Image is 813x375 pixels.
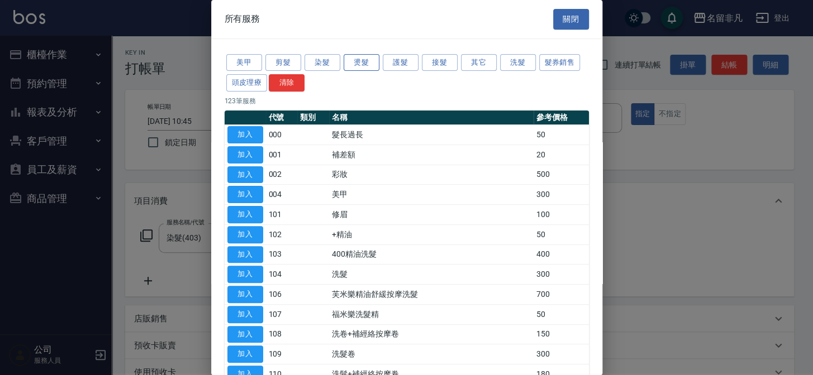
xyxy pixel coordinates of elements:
p: 123 筆服務 [225,96,589,106]
button: 燙髮 [344,54,379,71]
button: 剪髮 [265,54,301,71]
button: 加入 [227,226,263,243]
td: 108 [266,324,298,344]
th: 代號 [266,110,298,125]
td: 補差額 [329,145,533,165]
td: 104 [266,265,298,285]
td: 300 [534,344,589,364]
button: 加入 [227,345,263,363]
button: 清除 [269,74,305,92]
td: 300 [534,185,589,205]
td: 000 [266,125,298,145]
th: 名稱 [329,110,533,125]
td: 20 [534,145,589,165]
button: 洗髮 [500,54,536,71]
button: 其它 [461,54,497,71]
button: 加入 [227,326,263,343]
td: 103 [266,244,298,265]
td: 106 [266,285,298,305]
th: 參考價格 [534,110,589,125]
td: 107 [266,304,298,324]
td: 300 [534,265,589,285]
td: 芙米樂精油舒緩按摩洗髮 [329,285,533,305]
td: 400精油洗髮 [329,244,533,265]
button: 美甲 [226,54,262,71]
td: 髮長過長 [329,125,533,145]
td: 109 [266,344,298,364]
button: 加入 [227,206,263,223]
button: 加入 [227,186,263,203]
td: 50 [534,125,589,145]
td: 美甲 [329,185,533,205]
button: 接髮 [422,54,458,71]
td: 50 [534,304,589,324]
td: 100 [534,205,589,225]
td: 福米樂洗髮精 [329,304,533,324]
button: 染髮 [305,54,340,71]
button: 加入 [227,146,263,164]
td: 修眉 [329,205,533,225]
td: +精油 [329,224,533,244]
td: 洗髮 [329,265,533,285]
th: 類別 [297,110,329,125]
td: 002 [266,165,298,185]
td: 400 [534,244,589,265]
td: 101 [266,205,298,225]
td: 001 [266,145,298,165]
button: 加入 [227,266,263,283]
button: 頭皮理療 [226,74,268,92]
td: 102 [266,224,298,244]
td: 彩妝 [329,165,533,185]
button: 加入 [227,126,263,143]
button: 加入 [227,286,263,303]
td: 500 [534,165,589,185]
td: 洗卷+補經絡按摩卷 [329,324,533,344]
button: 護髮 [383,54,419,71]
td: 004 [266,185,298,205]
button: 加入 [227,306,263,323]
td: 700 [534,285,589,305]
td: 50 [534,224,589,244]
button: 關閉 [553,9,589,30]
td: 150 [534,324,589,344]
span: 所有服務 [225,13,260,25]
button: 髮券銷售 [539,54,581,71]
button: 加入 [227,166,263,184]
td: 洗髮卷 [329,344,533,364]
button: 加入 [227,246,263,263]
